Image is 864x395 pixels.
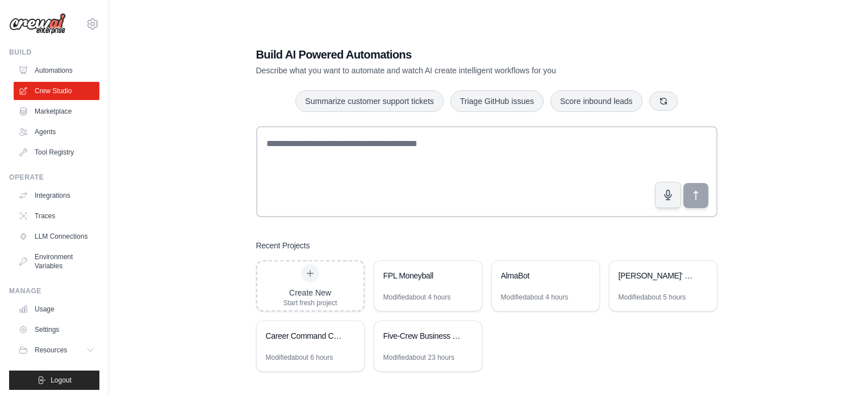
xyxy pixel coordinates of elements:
[14,227,99,246] a: LLM Connections
[14,321,99,339] a: Settings
[14,341,99,359] button: Resources
[649,92,678,111] button: Get new suggestions
[501,293,569,302] div: Modified about 4 hours
[9,13,66,35] img: Logo
[501,270,579,281] div: AlmaBot
[256,65,638,76] p: Describe what you want to automate and watch AI create intelligent workflows for you
[450,90,544,112] button: Triage GitHub issues
[283,287,337,298] div: Create New
[9,371,99,390] button: Logout
[383,293,451,302] div: Modified about 4 hours
[14,207,99,225] a: Traces
[383,353,454,362] div: Modified about 23 hours
[14,102,99,120] a: Marketplace
[14,186,99,205] a: Integrations
[14,82,99,100] a: Crew Studio
[383,270,461,281] div: FPL Moneyball
[9,48,99,57] div: Build
[14,61,99,80] a: Automations
[35,346,67,355] span: Resources
[295,90,443,112] button: Summarize customer support tickets
[14,248,99,275] a: Environment Variables
[9,286,99,296] div: Manage
[619,270,696,281] div: [PERSON_NAME]' Consultancy Crew
[283,298,337,307] div: Start fresh project
[14,123,99,141] a: Agents
[655,182,681,208] button: Click to speak your automation idea
[550,90,642,112] button: Score inbound leads
[383,330,461,342] div: Five-Crew Business Intelligence Suite
[256,240,310,251] h3: Recent Projects
[256,47,638,63] h1: Build AI Powered Automations
[266,330,344,342] div: Career Command Centre
[14,300,99,318] a: Usage
[14,143,99,161] a: Tool Registry
[9,173,99,182] div: Operate
[51,376,72,385] span: Logout
[619,293,686,302] div: Modified about 5 hours
[266,353,333,362] div: Modified about 6 hours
